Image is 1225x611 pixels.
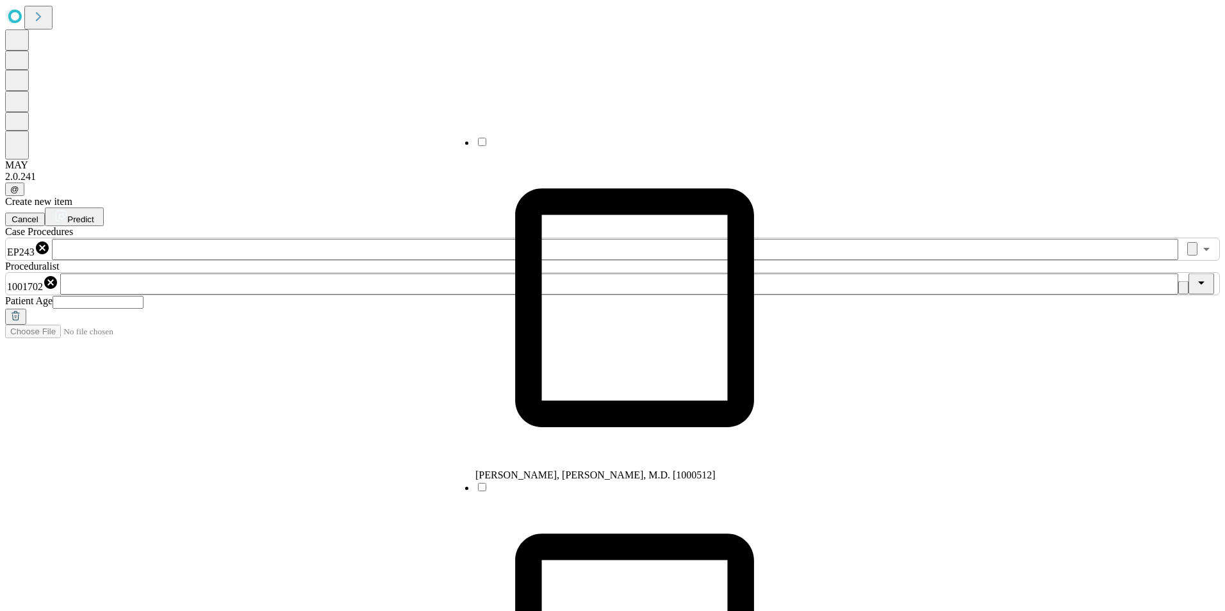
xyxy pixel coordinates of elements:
button: Cancel [5,213,45,226]
button: Clear [1178,281,1188,295]
span: [PERSON_NAME], [PERSON_NAME], M.D. [1000512] [475,469,716,480]
span: Patient Age [5,295,53,306]
div: EP243 [7,240,50,258]
span: @ [10,184,19,194]
button: Predict [45,208,104,226]
span: EP243 [7,247,35,257]
div: 1001702 [7,275,58,293]
span: Predict [67,215,94,224]
div: MAY [5,159,1220,171]
span: Proceduralist [5,261,59,272]
span: 1001702 [7,281,43,292]
span: Cancel [12,215,38,224]
span: Scheduled Procedure [5,226,73,237]
button: Close [1188,273,1214,295]
button: Clear [1187,242,1197,256]
button: Open [1197,240,1215,258]
span: Create new item [5,196,72,207]
button: @ [5,183,24,196]
div: 2.0.241 [5,171,1220,183]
